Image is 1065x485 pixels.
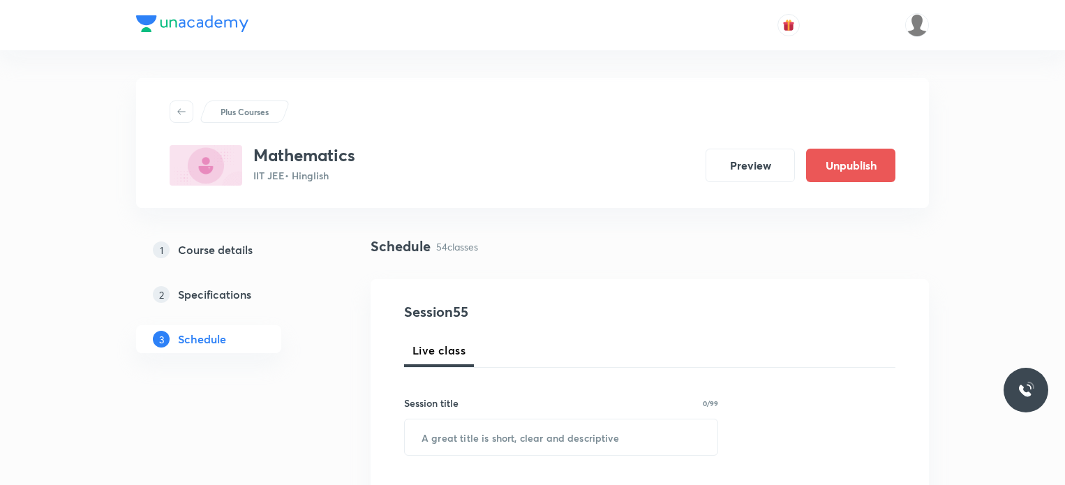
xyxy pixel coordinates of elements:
[253,145,355,165] h3: Mathematics
[404,301,659,322] h4: Session 55
[806,149,895,182] button: Unpublish
[412,342,466,359] span: Live class
[178,331,226,348] h5: Schedule
[404,396,459,410] h6: Session title
[178,286,251,303] h5: Specifications
[905,13,929,37] img: Dhirendra singh
[782,19,795,31] img: avatar
[1018,382,1034,398] img: ttu
[703,400,718,407] p: 0/99
[253,168,355,183] p: IIT JEE • Hinglish
[153,331,170,348] p: 3
[436,239,478,254] p: 54 classes
[405,419,717,455] input: A great title is short, clear and descriptive
[777,14,800,36] button: avatar
[170,145,242,186] img: B73BDF49-52AA-4380-9724-F99AB3629AC4_plus.png
[136,236,326,264] a: 1Course details
[136,15,248,36] a: Company Logo
[153,241,170,258] p: 1
[371,236,431,257] h4: Schedule
[706,149,795,182] button: Preview
[136,15,248,32] img: Company Logo
[221,105,269,118] p: Plus Courses
[153,286,170,303] p: 2
[136,281,326,308] a: 2Specifications
[178,241,253,258] h5: Course details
